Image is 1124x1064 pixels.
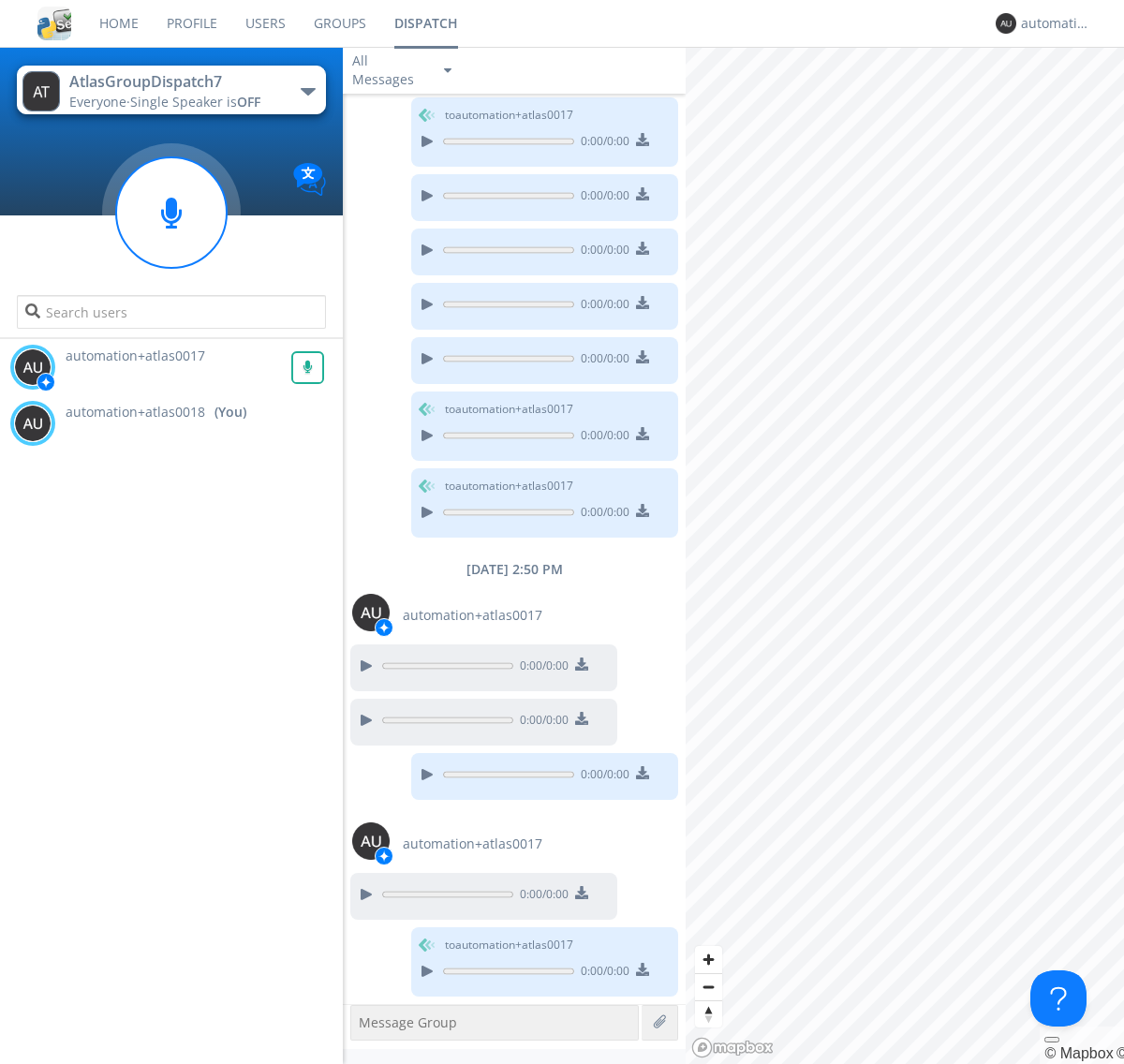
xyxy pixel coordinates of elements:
a: Mapbox logo [691,1037,774,1058]
span: automation+atlas0017 [403,835,542,853]
div: [DATE] 2:50 PM [343,560,686,579]
img: download media button [575,712,588,725]
span: 0:00 / 0:00 [574,766,629,787]
img: 373638.png [352,822,390,860]
span: 0:00 / 0:00 [574,296,629,317]
div: Everyone · [69,93,280,111]
div: AtlasGroupDispatch7 [69,71,280,93]
span: to automation+atlas0017 [445,107,573,124]
img: 373638.png [996,13,1016,34]
span: 0:00 / 0:00 [574,427,629,448]
button: Toggle attribution [1044,1037,1059,1042]
img: download media button [636,133,649,146]
span: 0:00 / 0:00 [513,658,569,678]
div: automation+atlas0018 [1021,14,1091,33]
span: Zoom out [695,974,722,1000]
img: download media button [636,296,649,309]
div: (You) [214,403,246,421]
span: 0:00 / 0:00 [513,712,569,732]
button: Zoom out [695,973,722,1000]
button: Zoom in [695,946,722,973]
span: automation+atlas0017 [403,606,542,625]
span: to automation+atlas0017 [445,937,573,953]
img: 373638.png [352,594,390,631]
div: All Messages [352,52,427,89]
button: Reset bearing to north [695,1000,722,1027]
span: 0:00 / 0:00 [574,504,629,525]
img: 373638.png [22,71,60,111]
span: Single Speaker is [130,93,260,111]
img: 373638.png [14,348,52,386]
img: download media button [575,658,588,671]
img: download media button [636,427,649,440]
img: cddb5a64eb264b2086981ab96f4c1ba7 [37,7,71,40]
span: 0:00 / 0:00 [513,886,569,907]
img: 373638.png [14,405,52,442]
span: 0:00 / 0:00 [574,242,629,262]
img: download media button [636,350,649,363]
img: Translation enabled [293,163,326,196]
span: OFF [237,93,260,111]
span: to automation+atlas0017 [445,401,573,418]
button: AtlasGroupDispatch7Everyone·Single Speaker isOFF [17,66,325,114]
span: automation+atlas0018 [66,403,205,421]
img: download media button [636,963,649,976]
img: download media button [575,886,588,899]
img: download media button [636,187,649,200]
span: to automation+atlas0017 [445,478,573,495]
span: 0:00 / 0:00 [574,187,629,208]
span: 0:00 / 0:00 [574,963,629,983]
a: Mapbox [1044,1045,1113,1061]
span: 0:00 / 0:00 [574,350,629,371]
input: Search users [17,295,325,329]
img: download media button [636,504,649,517]
span: automation+atlas0017 [66,347,205,364]
img: caret-down-sm.svg [444,68,451,73]
iframe: Toggle Customer Support [1030,970,1087,1027]
img: download media button [636,242,649,255]
img: download media button [636,766,649,779]
span: 0:00 / 0:00 [574,133,629,154]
